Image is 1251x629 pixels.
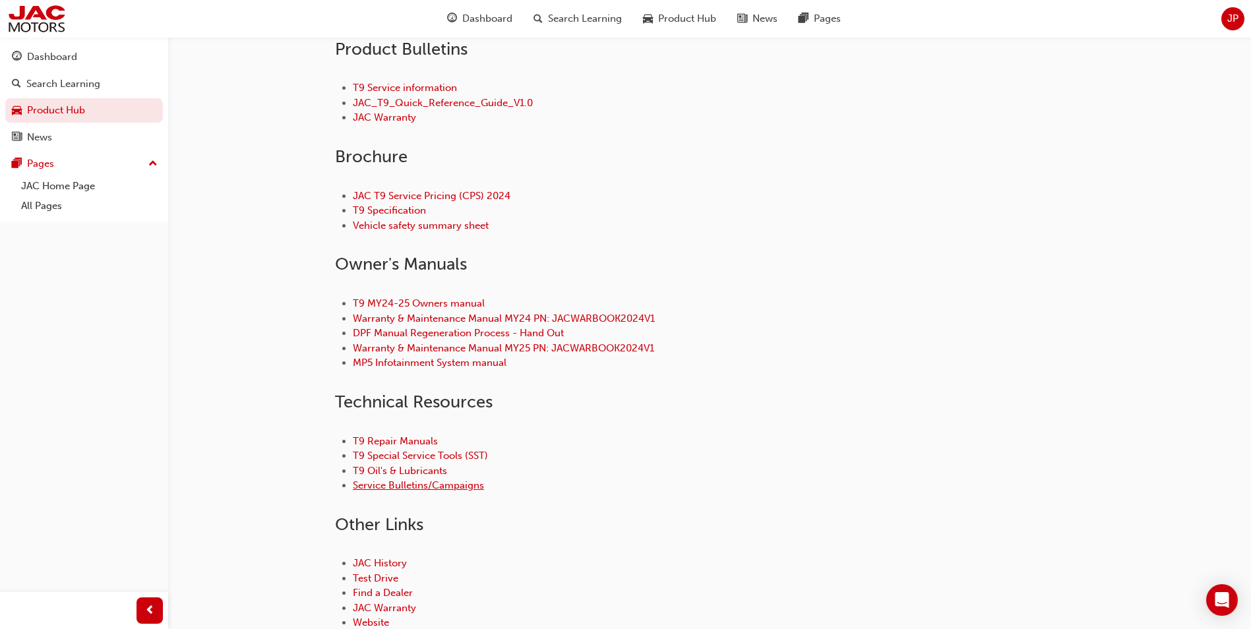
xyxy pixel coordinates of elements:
[335,146,1084,167] h2: Brochure
[12,105,22,117] span: car-icon
[353,587,413,599] a: Find a Dealer
[12,158,22,170] span: pages-icon
[523,5,632,32] a: search-iconSearch Learning
[727,5,788,32] a: news-iconNews
[462,11,512,26] span: Dashboard
[447,11,457,27] span: guage-icon
[27,130,52,145] div: News
[353,602,416,614] a: JAC Warranty
[5,98,163,123] a: Product Hub
[353,435,438,447] a: T9 Repair Manuals
[335,392,1084,413] h2: Technical Resources
[5,72,163,96] a: Search Learning
[1227,11,1238,26] span: JP
[26,76,100,92] div: Search Learning
[27,49,77,65] div: Dashboard
[643,11,653,27] span: car-icon
[12,78,21,90] span: search-icon
[353,572,398,584] a: Test Drive
[27,156,54,171] div: Pages
[5,125,163,150] a: News
[353,342,654,354] a: Warranty & Maintenance Manual MY25 PN: JACWARBOOK2024V1
[632,5,727,32] a: car-iconProduct Hub
[353,327,564,339] a: DPF Manual Regeneration Process - Hand Out
[12,51,22,63] span: guage-icon
[353,450,488,462] a: T9 Special Service Tools (SST)
[5,45,163,69] a: Dashboard
[534,11,543,27] span: search-icon
[437,5,523,32] a: guage-iconDashboard
[5,42,163,152] button: DashboardSearch LearningProduct HubNews
[353,190,510,202] a: JAC T9 Service Pricing (CPS) 2024
[353,297,485,309] a: T9 MY24-25 Owners manual
[737,11,747,27] span: news-icon
[548,11,622,26] span: Search Learning
[12,132,22,144] span: news-icon
[353,220,489,231] a: Vehicle safety summary sheet
[16,176,163,196] a: JAC Home Page
[814,11,841,26] span: Pages
[16,196,163,216] a: All Pages
[353,97,533,109] a: JAC_T9_Quick_Reference_Guide_V1.0
[353,465,447,477] a: T9 Oil's & Lubricants
[788,5,851,32] a: pages-iconPages
[7,4,67,34] img: jac-portal
[1221,7,1244,30] button: JP
[5,152,163,176] button: Pages
[658,11,716,26] span: Product Hub
[335,514,1084,535] h2: Other Links
[353,479,484,491] a: Service Bulletins/Campaigns
[752,11,778,26] span: News
[353,82,457,94] a: T9 Service information
[145,603,155,619] span: prev-icon
[353,111,416,123] a: JAC Warranty
[353,616,389,628] a: Website
[1206,584,1238,616] div: Open Intercom Messenger
[335,39,1084,60] h2: Product Bulletins
[353,357,506,369] a: MP5 Infotainment System manual
[353,204,426,216] a: T9 Specification
[335,254,1084,275] h2: Owner ' s Manuals
[799,11,809,27] span: pages-icon
[353,557,407,569] a: JAC History
[353,313,655,324] a: Warranty & Maintenance Manual MY24 PN: JACWARBOOK2024V1
[148,156,158,173] span: up-icon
